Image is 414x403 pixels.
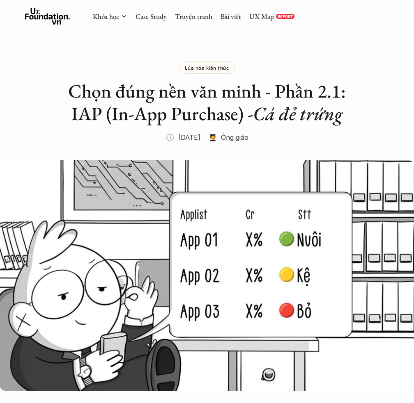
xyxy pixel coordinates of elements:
[209,131,248,143] p: 🧑‍🎓 Ông giáo
[166,131,200,143] p: 🕔 [DATE]
[62,80,352,125] h2: Chọn đúng nền văn minh - Phần 2.1: IAP (In-App Purchase) -
[221,12,241,21] a: Bài viết
[278,14,293,19] p: REPORT
[136,12,167,21] a: Case Study
[175,12,212,21] a: Truyện tranh
[276,14,294,19] a: REPORT
[253,101,343,126] em: Cá đẻ trứng
[249,12,274,21] a: UX Map
[93,12,119,21] a: Khóa học
[185,65,229,71] p: Lúa hóa kiến thức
